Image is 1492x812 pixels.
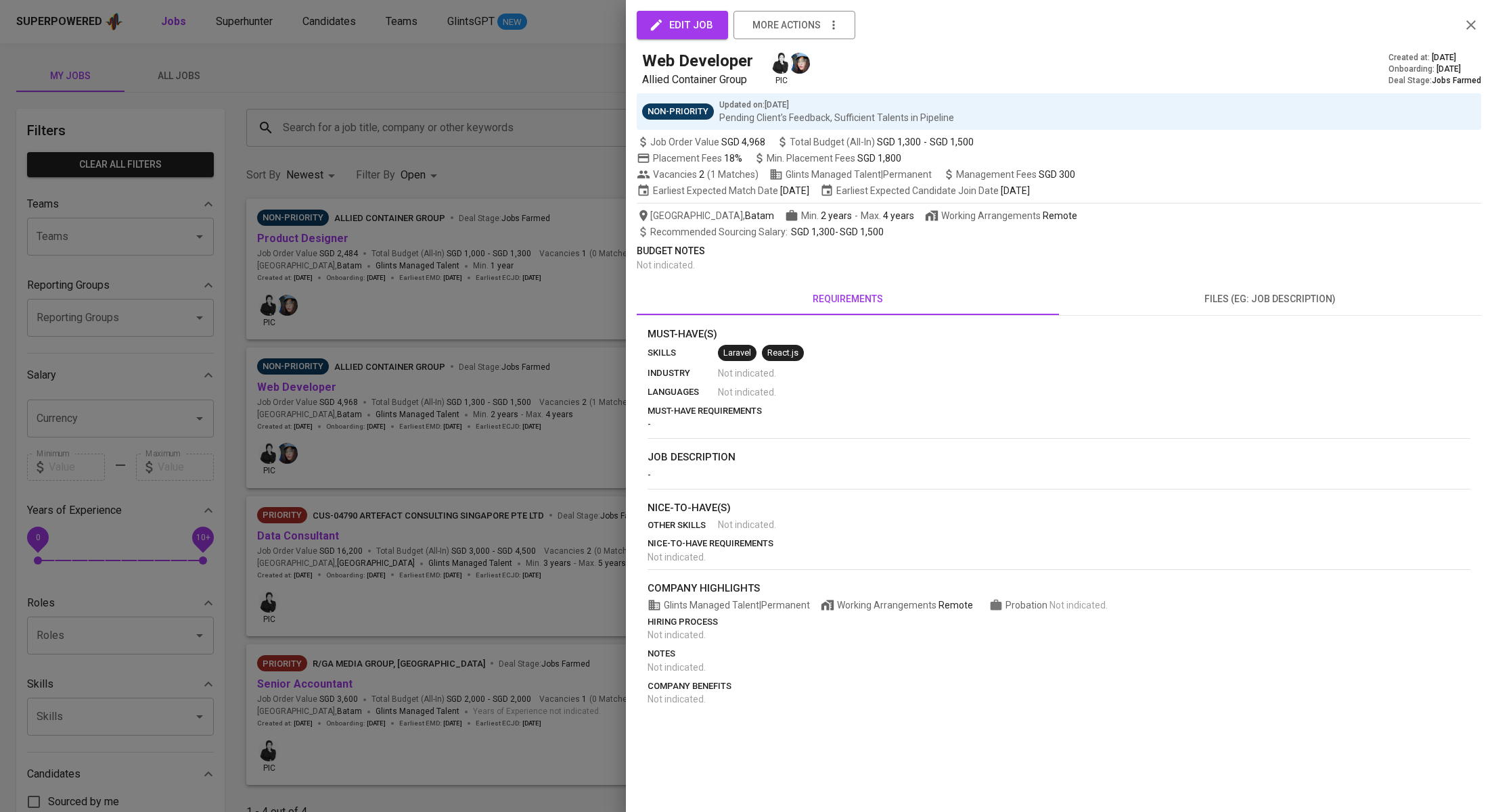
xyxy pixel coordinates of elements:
[653,153,742,164] span: Placement Fees
[821,210,852,221] span: 2 years
[861,210,914,221] span: Max.
[769,168,932,181] span: Glints Managed Talent | Permanent
[1388,64,1481,75] div: Onboarding :
[1437,64,1461,75] span: [DATE]
[642,105,714,118] span: Non-Priority
[697,168,704,181] span: 2
[1043,209,1077,222] div: Remote
[648,694,706,704] span: Not indicated .
[718,366,776,380] span: Not indicated .
[733,11,855,39] button: more actions
[648,450,1470,465] p: job description
[652,16,713,34] span: edit job
[801,210,852,221] span: Min.
[745,209,774,222] span: Batam
[648,366,718,380] p: industry
[780,184,809,197] span: [DATE]
[771,53,792,74] img: medwi@glints.com
[776,135,974,149] span: Total Budget (All-In)
[648,537,1470,550] p: nice-to-have requirements
[821,598,973,612] span: Working Arrangements
[1432,52,1456,64] span: [DATE]
[855,209,858,222] span: -
[1388,75,1481,87] div: Deal Stage :
[648,679,1470,693] p: company benefits
[939,598,973,612] div: Remote
[648,404,1470,418] p: must-have requirements
[1049,600,1108,611] span: Not indicated .
[718,518,776,531] span: Not indicated .
[924,135,927,149] span: -
[956,169,1075,180] span: Management Fees
[645,291,1051,308] span: requirements
[762,347,804,360] span: React.js
[925,209,1077,222] span: Working Arrangements
[648,469,651,480] span: -
[648,385,718,399] p: languages
[724,153,742,164] span: 18%
[648,500,1470,516] p: nice-to-have(s)
[648,346,718,360] p: skills
[650,226,790,237] span: Recommended Sourcing Salary :
[637,244,1481,258] p: Budget Notes
[840,226,884,237] span: SGD 1,500
[637,11,728,39] button: edit job
[648,662,706,673] span: Not indicated .
[718,347,756,360] span: Laravel
[637,135,765,149] span: Job Order Value
[719,111,954,124] p: Pending Client’s Feedback, Sufficient Talents in Pipeline
[648,598,810,612] span: Glints Managed Talent | Permanent
[1005,600,1049,611] span: Probation
[857,153,901,164] span: SGD 1,800
[1432,76,1481,85] span: Jobs Farmed
[767,153,901,164] span: Min. Placement Fees
[648,552,706,563] span: Not indicated .
[721,135,765,149] span: SGD 4,968
[789,53,810,74] img: diazagista@glints.com
[718,385,776,399] span: Not indicated .
[637,184,809,197] span: Earliest Expected Match Date
[637,168,759,181] span: Vacancies ( 1 Matches )
[1067,291,1473,308] span: files (eg: job description)
[820,184,1030,197] span: Earliest Expected Candidate Join Date
[877,135,921,149] span: SGD 1,300
[650,225,884,239] span: -
[648,519,718,532] p: other skills
[1388,52,1481,64] div: Created at :
[930,135,974,149] span: SGD 1,500
[637,209,774,222] span: [GEOGRAPHIC_DATA] ,
[752,17,821,34] span: more actions
[642,50,753,72] h5: Web Developer
[1039,169,1075,180] span: SGD 300
[648,419,651,429] span: -
[769,51,793,87] div: pic
[648,581,1470,596] p: company highlights
[719,99,954,111] p: Updated on : [DATE]
[1001,184,1030,197] span: [DATE]
[648,647,1470,661] p: notes
[648,615,1470,629] p: hiring process
[637,260,695,270] span: Not indicated .
[648,629,706,640] span: Not indicated .
[648,327,1470,342] p: Must-Have(s)
[642,73,747,86] span: Allied Container Group
[883,210,914,221] span: 4 years
[791,226,835,237] span: SGD 1,300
